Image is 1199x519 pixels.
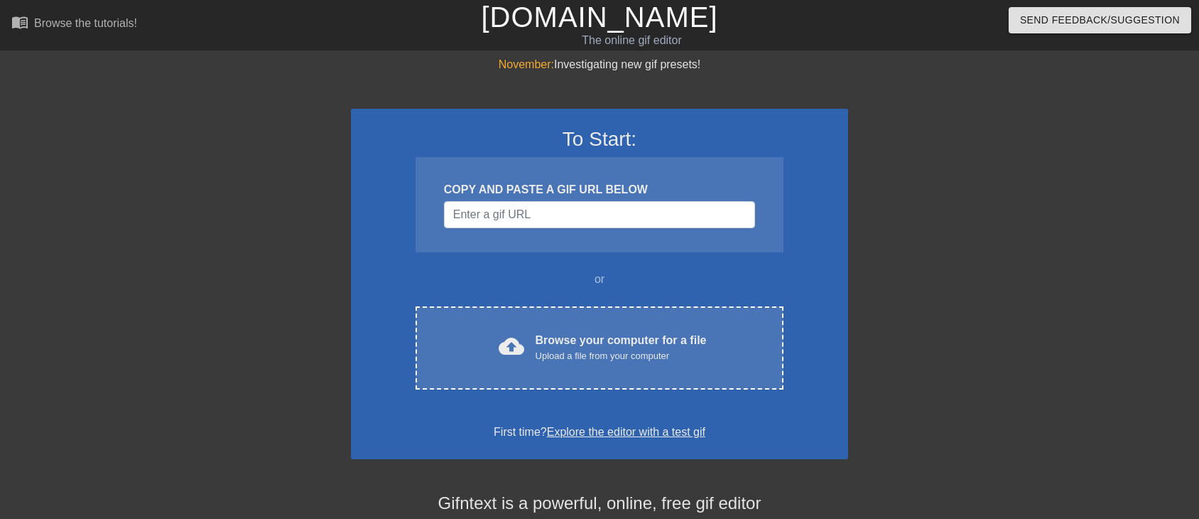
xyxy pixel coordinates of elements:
[1009,7,1191,33] button: Send Feedback/Suggestion
[11,14,137,36] a: Browse the tutorials!
[369,127,830,151] h3: To Start:
[499,333,524,359] span: cloud_upload
[11,14,28,31] span: menu_book
[481,1,717,33] a: [DOMAIN_NAME]
[351,493,848,514] h4: Gifntext is a powerful, online, free gif editor
[369,424,830,441] div: First time?
[407,32,857,49] div: The online gif editor
[388,271,811,288] div: or
[351,56,848,73] div: Investigating new gif presets!
[444,181,755,198] div: COPY AND PASTE A GIF URL BELOW
[1020,11,1180,29] span: Send Feedback/Suggestion
[499,58,554,70] span: November:
[536,332,707,363] div: Browse your computer for a file
[536,349,707,363] div: Upload a file from your computer
[34,17,137,29] div: Browse the tutorials!
[444,201,755,228] input: Username
[547,426,705,438] a: Explore the editor with a test gif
